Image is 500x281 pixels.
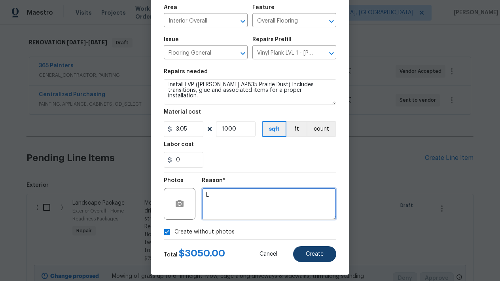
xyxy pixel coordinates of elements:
span: $ 3050.00 [179,249,225,258]
h5: Repairs needed [164,69,208,74]
button: Create [293,246,336,262]
span: Create without photos [174,228,235,236]
button: Open [326,48,337,59]
textarea: Install LVP ([PERSON_NAME] AP835 Prairie Dust) Includes transitions, glue and associated items fo... [164,79,336,104]
h5: Area [164,5,177,10]
button: sqft [262,121,286,137]
h5: Feature [252,5,275,10]
h5: Issue [164,37,179,42]
textarea: L [202,188,336,220]
span: Create [306,251,324,257]
button: Open [326,16,337,27]
h5: Material cost [164,109,201,115]
h5: Reason* [202,178,225,183]
h5: Labor cost [164,142,194,147]
button: Cancel [247,246,290,262]
button: count [307,121,336,137]
button: Open [237,48,248,59]
button: Open [237,16,248,27]
span: Cancel [259,251,277,257]
h5: Repairs Prefill [252,37,292,42]
div: Total [164,249,225,259]
h5: Photos [164,178,184,183]
button: ft [286,121,307,137]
